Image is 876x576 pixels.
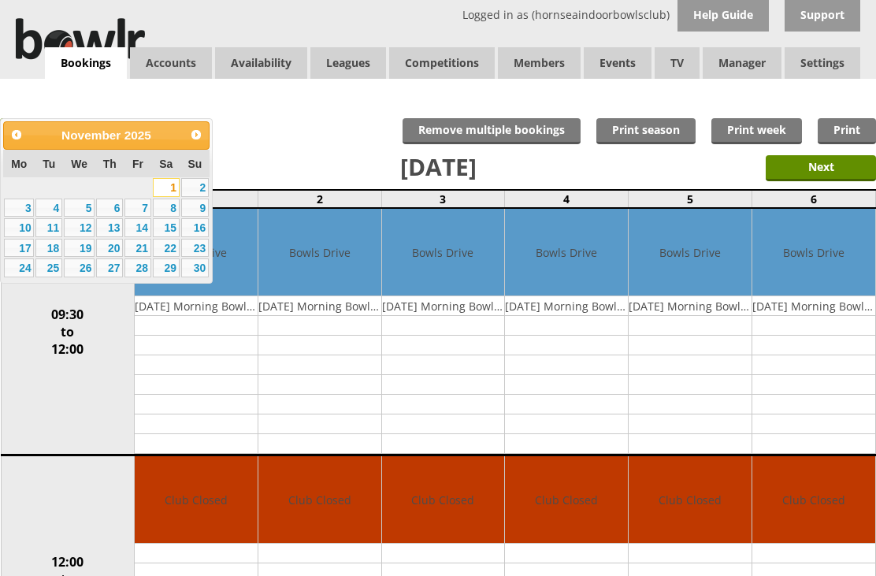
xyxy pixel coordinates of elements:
[187,158,202,170] span: Sunday
[258,456,381,544] td: Club Closed
[181,178,209,197] a: 2
[135,296,258,316] td: [DATE] Morning Bowls Club
[45,47,127,80] a: Bookings
[389,47,495,79] a: Competitions
[4,199,34,217] a: 3
[628,190,752,208] td: 5
[96,258,123,277] a: 27
[124,128,151,142] span: 2025
[766,155,876,181] input: Next
[629,209,752,296] td: Bowls Drive
[505,209,628,296] td: Bowls Drive
[258,190,381,208] td: 2
[159,158,173,170] span: Saturday
[43,158,55,170] span: Tuesday
[10,128,23,141] span: Prev
[596,118,696,144] a: Print season
[153,258,180,277] a: 29
[6,124,28,146] a: Prev
[135,456,258,544] td: Club Closed
[258,296,381,316] td: [DATE] Morning Bowls Club
[11,158,27,170] span: Monday
[4,218,34,237] a: 10
[382,456,505,544] td: Club Closed
[96,218,123,237] a: 13
[629,296,752,316] td: [DATE] Morning Bowls Club
[498,47,581,79] span: Members
[752,209,875,296] td: Bowls Drive
[258,209,381,296] td: Bowls Drive
[124,199,151,217] a: 7
[35,258,62,277] a: 25
[505,456,628,544] td: Club Closed
[96,199,123,217] a: 6
[153,239,180,258] a: 22
[818,118,876,144] a: Print
[103,158,117,170] span: Thursday
[381,190,505,208] td: 3
[64,199,95,217] a: 5
[153,178,180,197] a: 1
[64,239,95,258] a: 19
[35,199,62,217] a: 4
[215,47,307,79] a: Availability
[4,258,34,277] a: 24
[785,47,860,79] span: Settings
[4,239,34,258] a: 17
[181,258,209,277] a: 30
[310,47,386,79] a: Leagues
[190,128,202,141] span: Next
[35,218,62,237] a: 11
[629,456,752,544] td: Club Closed
[130,47,212,79] span: Accounts
[153,218,180,237] a: 15
[64,218,95,237] a: 12
[35,239,62,258] a: 18
[655,47,700,79] span: TV
[181,218,209,237] a: 16
[124,218,151,237] a: 14
[752,296,875,316] td: [DATE] Morning Bowls Club
[703,47,781,79] span: Manager
[181,239,209,258] a: 23
[185,124,207,146] a: Next
[61,128,121,142] span: November
[124,258,151,277] a: 28
[382,296,505,316] td: [DATE] Morning Bowls Club
[505,296,628,316] td: [DATE] Morning Bowls Club
[584,47,651,79] a: Events
[382,209,505,296] td: Bowls Drive
[403,118,581,144] input: Remove multiple bookings
[96,239,123,258] a: 20
[1,208,135,455] td: 09:30 to 12:00
[752,190,875,208] td: 6
[71,158,87,170] span: Wednesday
[124,239,151,258] a: 21
[181,199,209,217] a: 9
[153,199,180,217] a: 8
[64,258,95,277] a: 26
[752,456,875,544] td: Club Closed
[505,190,629,208] td: 4
[711,118,802,144] a: Print week
[132,158,143,170] span: Friday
